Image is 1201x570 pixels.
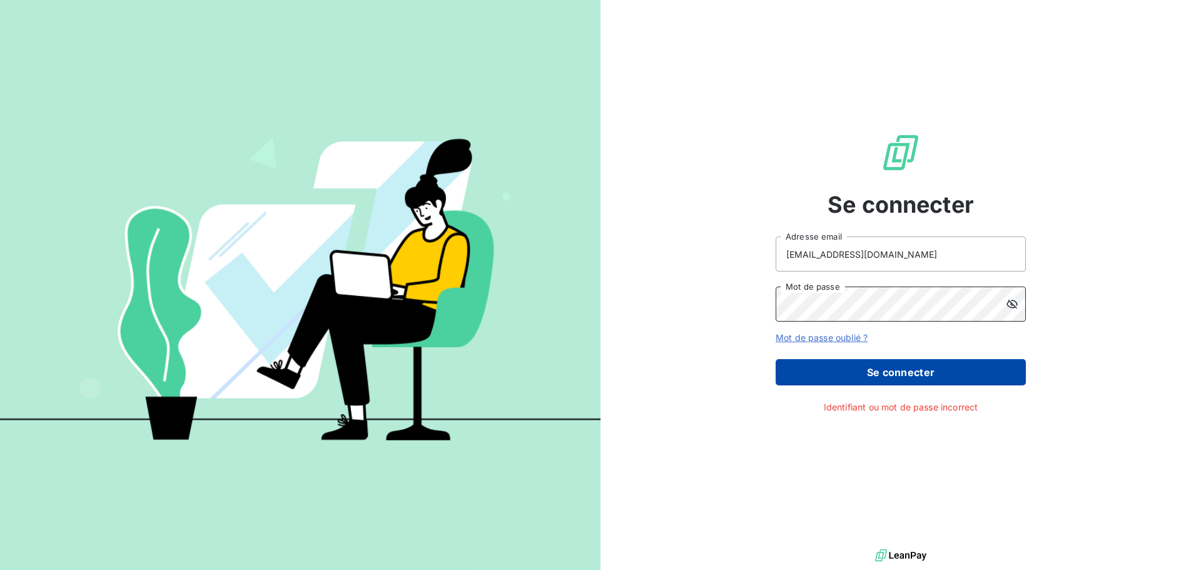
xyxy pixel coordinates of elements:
[776,332,868,343] a: Mot de passe oublié ?
[881,133,921,173] img: Logo LeanPay
[828,188,974,221] span: Se connecter
[875,546,926,565] img: logo
[824,400,978,414] span: Identifiant ou mot de passe incorrect
[776,237,1026,272] input: placeholder
[776,359,1026,385] button: Se connecter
